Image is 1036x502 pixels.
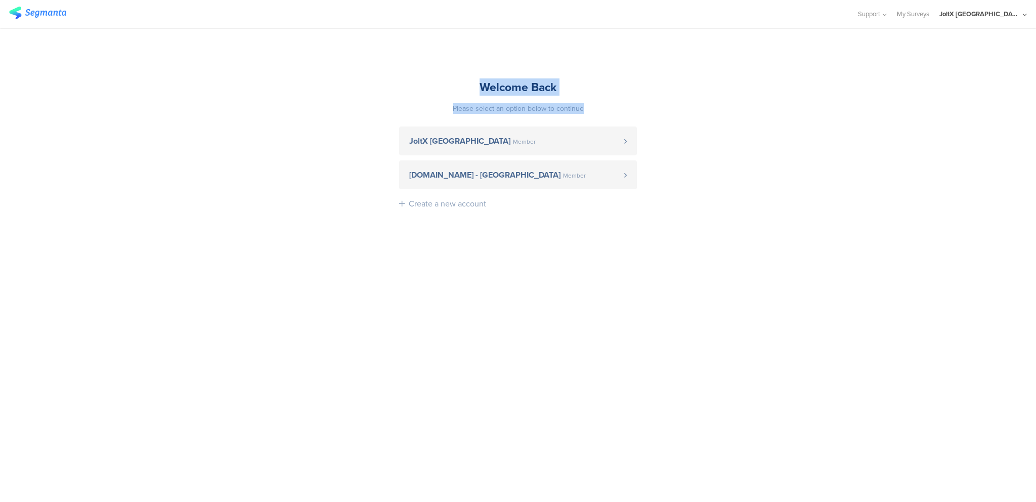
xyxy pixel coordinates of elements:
a: JoltX [GEOGRAPHIC_DATA] Member [399,127,637,155]
div: Create a new account [409,198,486,210]
div: Welcome Back [399,78,637,96]
span: JoltX [GEOGRAPHIC_DATA] [409,137,510,145]
a: [DOMAIN_NAME] - [GEOGRAPHIC_DATA] Member [399,160,637,189]
div: Please select an option below to continue [399,103,637,114]
img: segmanta logo [9,7,66,19]
span: Member [563,173,586,179]
span: [DOMAIN_NAME] - [GEOGRAPHIC_DATA] [409,171,560,179]
div: JoltX [GEOGRAPHIC_DATA] [939,9,1020,19]
span: Member [513,139,536,145]
span: Support [858,9,880,19]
